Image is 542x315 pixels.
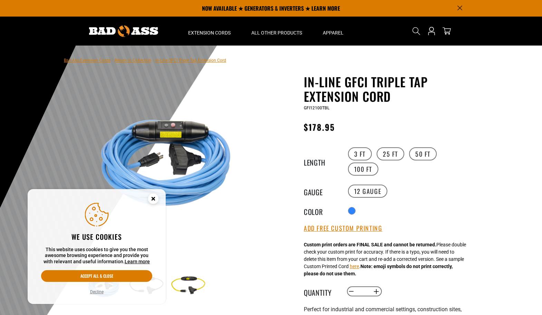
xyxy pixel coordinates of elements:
[304,241,466,277] div: Please double check your custom print for accuracy. If there is a typo, you will need to delete t...
[41,270,152,282] button: Accept all & close
[377,147,404,160] label: 25 FT
[304,157,338,166] legend: Length
[304,242,436,247] strong: Custom print orders are FINAL SALE and cannot be returned.
[84,76,251,242] img: Light Blue
[304,206,338,215] legend: Color
[350,263,359,270] button: here
[304,287,338,296] label: Quantity
[64,56,226,64] nav: breadcrumbs
[409,147,437,160] label: 50 FT
[304,264,453,276] strong: Note: emoji symbols do not print correctly, please do not use them.
[304,225,382,232] button: Add Free Custom Printing
[155,58,226,63] span: In-Line GFCI Triple Tap Extension Cord
[64,58,110,63] a: Bad Ass Extension Cords
[125,259,150,264] a: Learn more
[304,75,473,104] h1: In-Line GFCI Triple Tap Extension Cord
[348,163,379,176] label: 100 FT
[241,17,312,46] summary: All Other Products
[89,26,158,37] img: Bad Ass Extension Cords
[115,58,151,63] a: Return to Collection
[41,232,152,241] h2: We use cookies
[304,106,329,110] span: GFI12100TBL
[41,247,152,265] p: This website uses cookies to give you the most awesome browsing experience and provide you with r...
[323,30,343,36] span: Apparel
[251,30,302,36] span: All Other Products
[304,187,338,196] legend: Gauge
[188,30,231,36] span: Extension Cords
[88,288,106,295] button: Decline
[304,121,335,133] span: $178.95
[348,185,388,198] label: 12 Gauge
[153,58,154,63] span: ›
[112,58,113,63] span: ›
[312,17,354,46] summary: Apparel
[168,266,208,306] img: yellow
[28,189,166,304] aside: Cookie Consent
[411,26,422,37] summary: Search
[178,17,241,46] summary: Extension Cords
[348,147,372,160] label: 3 FT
